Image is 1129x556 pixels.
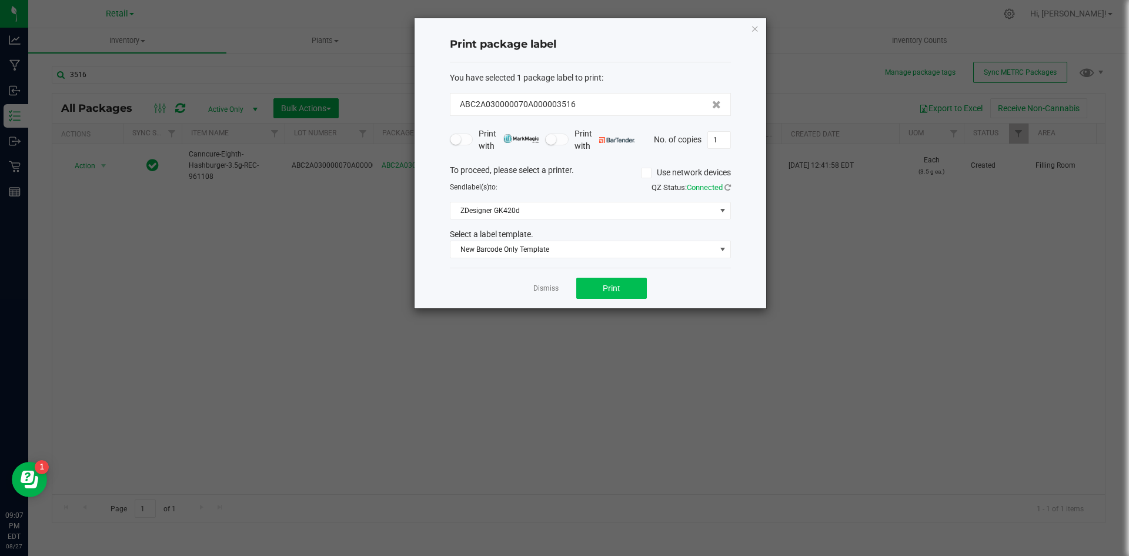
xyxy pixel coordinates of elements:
[450,241,716,258] span: New Barcode Only Template
[450,72,731,84] div: :
[603,284,620,293] span: Print
[641,167,731,179] label: Use network devices
[450,202,716,219] span: ZDesigner GK420d
[599,137,635,143] img: bartender.png
[35,460,49,474] iframe: Resource center unread badge
[576,278,647,299] button: Print
[450,183,497,191] span: Send to:
[533,284,559,294] a: Dismiss
[441,164,740,182] div: To proceed, please select a printer.
[652,183,731,192] span: QZ Status:
[654,134,702,144] span: No. of copies
[441,228,740,241] div: Select a label template.
[479,128,539,152] span: Print with
[503,134,539,143] img: mark_magic_cybra.png
[450,37,731,52] h4: Print package label
[12,462,47,497] iframe: Resource center
[460,98,576,111] span: ABC2A030000070A000003516
[450,73,602,82] span: You have selected 1 package label to print
[466,183,489,191] span: label(s)
[687,183,723,192] span: Connected
[574,128,635,152] span: Print with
